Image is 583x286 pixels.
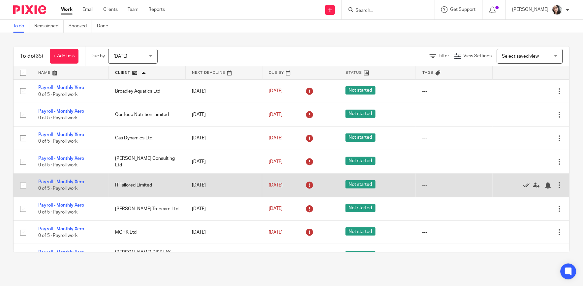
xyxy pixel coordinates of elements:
span: Select saved view [502,54,539,59]
span: Not started [346,110,376,118]
span: (35) [34,53,43,59]
td: MGHK Ltd [108,221,185,244]
div: --- [422,182,486,188]
a: Payroll - Monthly Xero [38,180,84,184]
a: Payroll - Monthly Xero [38,227,84,231]
td: Confoco Nutrition Limited [108,103,185,126]
span: [DATE] [269,230,283,235]
div: --- [422,229,486,236]
a: To do [13,20,29,33]
span: Not started [346,180,376,188]
td: [PERSON_NAME] Treecare Ltd [108,197,185,220]
td: [PERSON_NAME] Consulting Ltd [108,150,185,173]
a: Reassigned [34,20,64,33]
a: + Add task [50,49,78,64]
span: [DATE] [269,112,283,117]
span: [DATE] [269,207,283,211]
td: [DATE] [185,150,262,173]
td: Broadley Aquatics Ltd [108,79,185,103]
span: [DATE] [269,159,283,164]
a: Payroll - Monthly Xero [38,203,84,208]
span: 0 of 5 · Payroll work [38,139,77,144]
span: 0 of 5 · Payroll work [38,233,77,238]
td: [DATE] [185,174,262,197]
div: --- [422,158,486,165]
a: Payroll - Monthly Xero [38,250,84,255]
td: [DATE] [185,103,262,126]
a: Email [82,6,93,13]
a: Done [97,20,113,33]
span: 0 of 5 · Payroll work [38,92,77,97]
a: Payroll - Monthly Xero [38,85,84,90]
td: IT Tailored Limited [108,174,185,197]
a: Payroll - Monthly Xero [38,109,84,114]
div: --- [422,88,486,95]
td: [DATE] [185,127,262,150]
a: Clients [103,6,118,13]
span: Filter [439,54,449,58]
span: Not started [346,133,376,142]
span: Tags [423,71,434,74]
span: 0 of 5 · Payroll work [38,116,77,120]
span: 0 of 5 · Payroll work [38,186,77,191]
span: Not started [346,157,376,165]
span: 0 of 5 · Payroll work [38,163,77,167]
td: [PERSON_NAME] DISPLAY AND DESIGN LIMITED [108,244,185,268]
span: Not started [346,251,376,259]
div: --- [422,135,486,141]
span: Get Support [450,7,476,12]
span: Not started [346,227,376,236]
a: Work [61,6,73,13]
span: [DATE] [269,136,283,140]
span: Not started [346,86,376,95]
span: View Settings [464,54,492,58]
td: Gas Dynamics Ltd. [108,127,185,150]
p: Due by [90,53,105,59]
a: Payroll - Monthly Xero [38,156,84,161]
div: --- [422,111,486,118]
a: Snoozed [69,20,92,33]
td: [DATE] [185,244,262,268]
img: Pixie [13,5,46,14]
div: --- [422,206,486,212]
span: [DATE] [269,89,283,94]
span: Not started [346,204,376,212]
a: Mark as done [523,182,533,188]
img: me%20(1).jpg [552,5,563,15]
input: Search [355,8,414,14]
td: [DATE] [185,79,262,103]
a: Payroll - Monthly Xero [38,132,84,137]
td: [DATE] [185,197,262,220]
h1: To do [20,53,43,60]
span: [DATE] [113,54,127,59]
p: [PERSON_NAME] [512,6,549,13]
span: 0 of 5 · Payroll work [38,210,77,214]
a: Reports [148,6,165,13]
a: Team [128,6,138,13]
span: [DATE] [269,183,283,187]
td: [DATE] [185,221,262,244]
